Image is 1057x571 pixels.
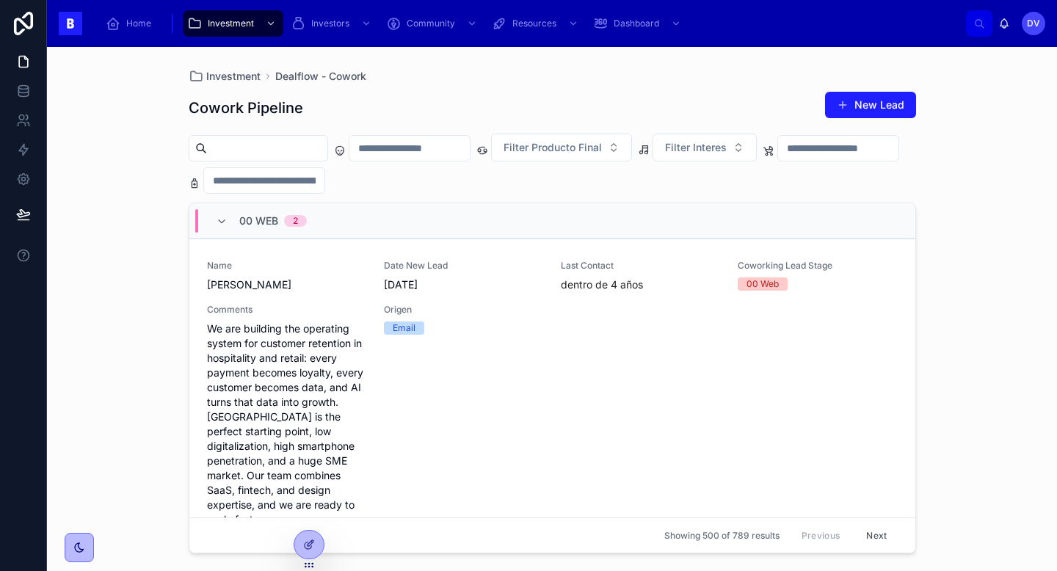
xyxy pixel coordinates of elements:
a: Dealflow - Cowork [275,69,366,84]
div: scrollable content [94,7,966,40]
span: Name [207,260,366,272]
span: Community [407,18,455,29]
button: Next [856,524,897,547]
span: 00 Web [239,214,278,228]
span: Filter Producto Final [504,140,602,155]
a: Community [382,10,484,37]
img: App logo [59,12,82,35]
span: Coworking Lead Stage [738,260,897,272]
span: Investors [311,18,349,29]
div: Email [393,321,415,335]
span: Home [126,18,151,29]
span: Investment [206,69,261,84]
span: [DATE] [384,277,543,292]
a: Investment [183,10,283,37]
span: Origen [384,304,543,316]
span: We are building the operating system for customer retention in hospitality and retail: every paym... [207,321,366,527]
button: New Lead [825,92,916,118]
a: Resources [487,10,586,37]
a: Dashboard [589,10,689,37]
span: [PERSON_NAME] [207,277,366,292]
a: Home [101,10,161,37]
button: Select Button [491,134,632,161]
a: Investment [189,69,261,84]
a: Name[PERSON_NAME]Date New Lead[DATE]Last Contactdentro de 4 añosCoworking Lead Stage00 WebComment... [189,239,915,548]
span: DV [1027,18,1040,29]
span: Investment [208,18,254,29]
span: Last Contact [561,260,720,272]
div: 2 [293,215,298,227]
span: Filter Interes [665,140,727,155]
span: Showing 500 of 789 results [664,530,780,542]
span: Dashboard [614,18,659,29]
h1: Cowork Pipeline [189,98,303,118]
button: Select Button [653,134,757,161]
div: 00 Web [747,277,779,291]
span: Date New Lead [384,260,543,272]
span: Comments [207,304,366,316]
span: Resources [512,18,556,29]
p: dentro de 4 años [561,277,643,292]
a: Investors [286,10,379,37]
